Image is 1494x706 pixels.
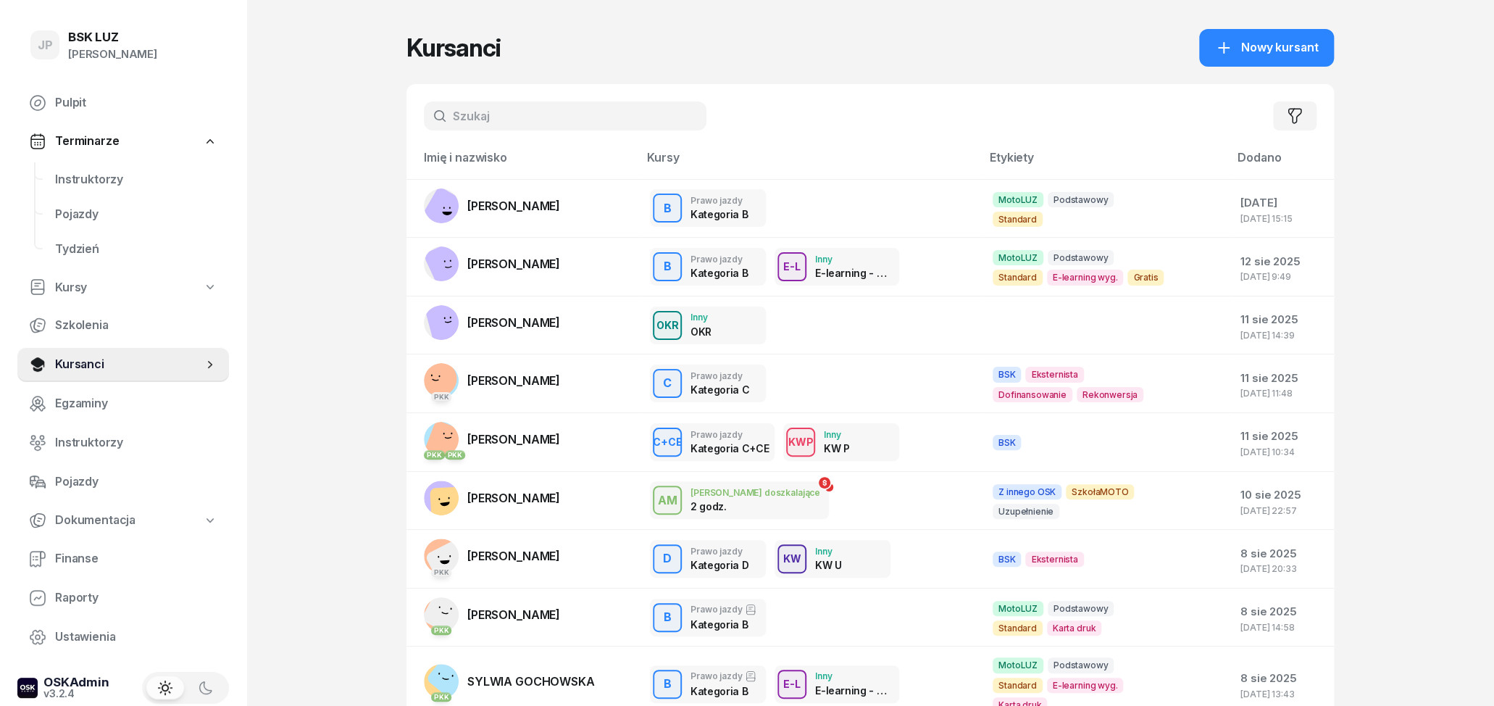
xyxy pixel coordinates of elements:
[993,387,1072,402] span: Dofinansowanie
[993,270,1043,285] span: Standard
[467,257,560,271] span: [PERSON_NAME]
[658,254,677,279] div: B
[1240,486,1322,504] div: 10 sie 2025
[690,547,748,556] div: Prawo jazdy
[424,450,445,460] div: PKK
[1240,669,1322,688] div: 8 sie 2025
[17,504,229,537] a: Dokumentacja
[17,308,229,343] a: Szkolenia
[55,473,217,491] span: Pojazdy
[1240,689,1322,699] div: [DATE] 13:43
[993,484,1061,499] span: Z innego OSK
[424,539,560,573] a: PKK[PERSON_NAME]
[1240,506,1322,515] div: [DATE] 22:57
[993,552,1022,567] span: BSK
[993,212,1043,227] span: Standard
[653,428,682,457] button: C+CE
[993,435,1022,450] span: BSK
[424,188,560,223] a: [PERSON_NAME]
[657,547,677,571] div: D
[690,208,748,220] div: Kategoria B
[690,196,748,205] div: Prawo jazdy
[43,676,109,689] div: OSKAdmin
[690,267,748,279] div: Kategoria B
[653,486,682,515] button: AM
[1127,270,1164,285] span: Gratis
[690,325,711,338] div: OKR
[55,394,217,413] span: Egzaminy
[824,442,850,454] div: KW P
[653,670,682,699] button: B
[658,605,677,630] div: B
[467,315,560,330] span: [PERSON_NAME]
[424,305,560,340] a: [PERSON_NAME]
[17,386,229,421] a: Egzaminy
[55,205,217,224] span: Pojazdy
[467,199,560,213] span: [PERSON_NAME]
[690,685,756,697] div: Kategoria B
[1240,214,1322,223] div: [DATE] 15:15
[777,549,807,568] div: KW
[658,196,677,221] div: B
[690,430,766,439] div: Prawo jazdy
[815,254,890,264] div: Inny
[55,589,217,607] span: Raporty
[777,257,806,275] div: E-L
[993,620,1043,636] span: Standard
[467,607,560,622] span: [PERSON_NAME]
[653,544,682,573] button: D
[424,246,560,281] a: [PERSON_NAME]
[406,35,501,61] h1: Kursanci
[55,278,87,297] span: Kursy
[1240,272,1322,281] div: [DATE] 9:49
[638,148,981,179] th: Kursy
[431,392,452,402] div: PKK
[690,383,749,396] div: Kategoria C
[658,672,677,697] div: B
[424,422,560,457] a: PKKPKK[PERSON_NAME]
[1240,447,1322,457] div: [DATE] 10:34
[55,549,217,568] span: Finanse
[17,86,229,120] a: Pulpit
[993,657,1043,673] span: MotoLUZ
[1047,678,1124,693] span: E-learning wyg.
[1240,544,1322,563] div: 8 sie 2025
[993,678,1043,693] span: Standard
[1048,601,1114,616] span: Podstawowy
[1229,148,1334,179] th: Dodano
[786,428,815,457] button: KWP
[1048,250,1114,265] span: Podstawowy
[55,170,217,189] span: Instruktorzy
[55,94,217,112] span: Pulpit
[653,369,682,398] button: C
[993,250,1043,265] span: MotoLUZ
[55,132,119,151] span: Terminarze
[406,148,638,179] th: Imię i nazwisko
[690,254,748,264] div: Prawo jazdy
[17,347,229,382] a: Kursanci
[1025,552,1083,567] span: Eksternista
[1048,192,1114,207] span: Podstawowy
[690,371,749,381] div: Prawo jazdy
[467,491,560,505] span: [PERSON_NAME]
[424,664,594,699] a: PKKSYLWIA GOCHOWSKA
[690,559,748,571] div: Kategoria D
[783,433,819,451] div: KWP
[1240,427,1322,446] div: 11 sie 2025
[657,371,677,396] div: C
[1048,657,1114,673] span: Podstawowy
[17,581,229,615] a: Raporty
[43,689,109,699] div: v3.2.4
[445,450,466,460] div: PKK
[993,504,1059,519] span: Uzupełnienie
[17,620,229,655] a: Ustawienia
[1066,484,1134,499] span: SzkołaMOTO
[824,430,850,439] div: Inny
[17,271,229,304] a: Kursy
[17,125,229,158] a: Terminarze
[431,692,452,702] div: PKK
[431,626,452,635] div: PKK
[981,148,1229,179] th: Etykiety
[993,367,1022,382] span: BSK
[1047,270,1124,285] span: E-learning wyg.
